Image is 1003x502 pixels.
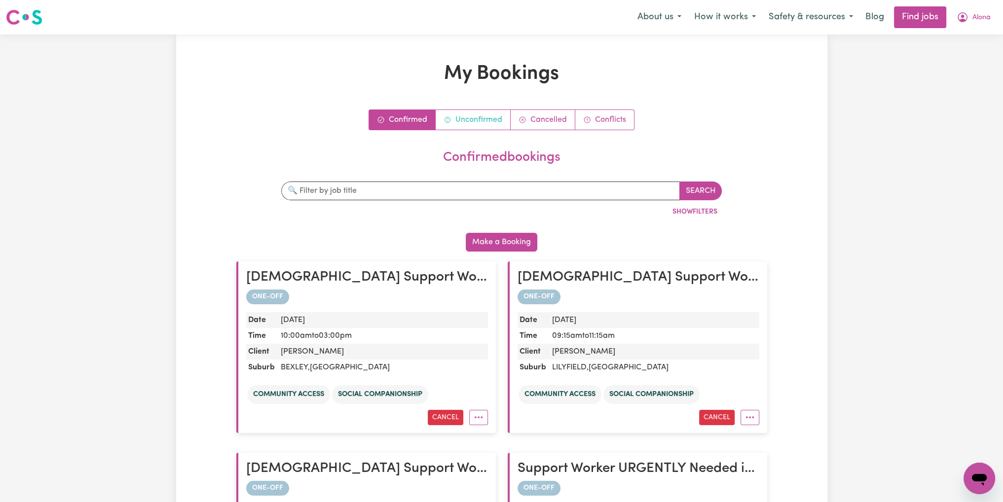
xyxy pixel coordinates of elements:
[518,481,759,496] div: one-off booking
[469,410,488,425] button: More options
[519,385,601,404] li: Community access
[246,359,277,375] dt: Suburb
[672,208,693,215] span: Show
[246,481,488,496] div: one-off booking
[699,410,735,425] button: Cancel
[6,8,42,26] img: Careseekers logo
[246,289,488,304] div: one-off booking
[518,344,548,359] dt: Client
[762,7,859,28] button: Safety & resources
[575,110,634,130] a: Conflict bookings
[296,208,330,219] label: By job title
[277,328,488,344] dd: 10:00am to 03:00pm
[246,461,488,477] h2: Female Support Worker Needed ONE OFF On Friday 04/07 In Lilyfield, NSW
[603,385,700,404] li: Social companionship
[964,463,995,494] iframe: Button to launch messaging window
[679,181,722,200] button: Search
[277,344,488,359] dd: [PERSON_NAME]
[518,328,548,344] dt: Time
[332,385,428,404] li: Social companionship
[741,410,759,425] button: More options
[281,181,680,200] input: 🔍 Filter by job title
[894,6,946,28] a: Find jobs
[548,312,759,328] dd: [DATE]
[277,312,488,328] dd: [DATE]
[246,312,277,328] dt: Date
[246,328,277,344] dt: Time
[548,359,759,375] dd: LILYFIELD , [GEOGRAPHIC_DATA]
[518,269,759,286] h2: Female Support Worker Needed ONE OFF On Friday 04/07 In Lilyfield, NSW
[236,62,767,86] h1: My Bookings
[246,289,289,304] span: ONE-OFF
[466,233,537,251] button: Make a Booking
[6,6,42,29] a: Careseekers logo
[436,110,511,130] a: Unconfirmed bookings
[472,208,497,219] label: By date
[688,7,762,28] button: How it works
[277,359,488,375] dd: BEXLEY , [GEOGRAPHIC_DATA]
[428,410,463,425] button: Cancel
[350,208,398,219] label: By client name
[518,461,759,477] h2: Support Worker URGENTLY Needed in Ryde, NSW
[548,328,759,344] dd: 09:15am to 11:15am
[240,150,763,166] h2: confirmed bookings
[246,344,277,359] dt: Client
[518,289,560,304] span: ONE-OFF
[518,481,560,496] span: ONE-OFF
[859,6,890,28] a: Blog
[950,7,997,28] button: My Account
[668,204,722,219] button: ShowFilters
[631,7,688,28] button: About us
[518,289,759,304] div: one-off booking
[418,208,451,219] label: By suburb
[548,344,759,359] dd: [PERSON_NAME]
[246,481,289,496] span: ONE-OFF
[246,269,488,286] h2: Female Support Worker Needed in Bexley, NSW
[518,312,548,328] dt: Date
[518,359,548,375] dt: Suburb
[972,12,991,23] span: Alona
[511,110,575,130] a: Cancelled bookings
[369,110,436,130] a: Confirmed bookings
[247,385,330,404] li: Community access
